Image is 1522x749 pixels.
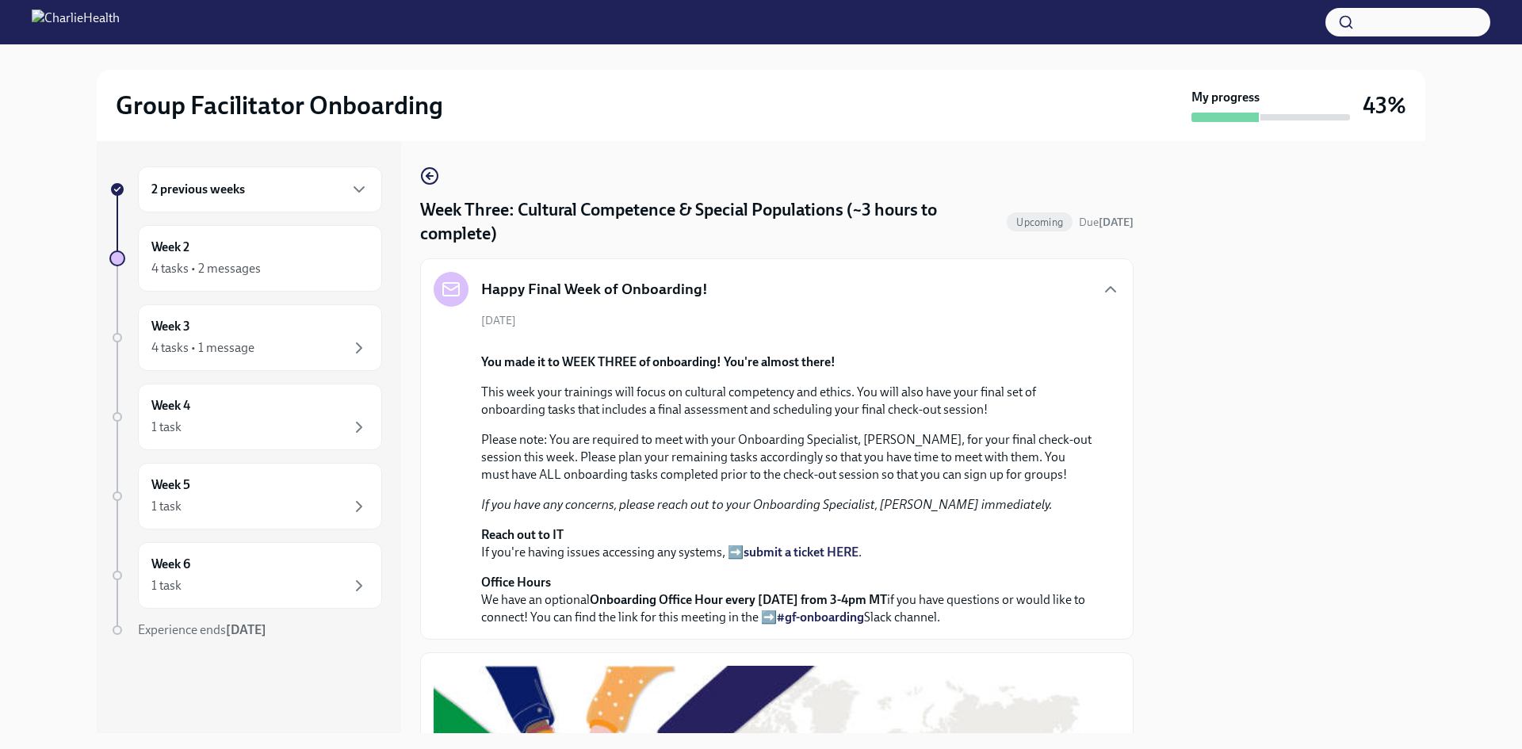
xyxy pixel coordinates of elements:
[109,463,382,529] a: Week 51 task
[1007,216,1073,228] span: Upcoming
[138,622,266,637] span: Experience ends
[151,397,190,415] h6: Week 4
[481,384,1095,418] p: This week your trainings will focus on cultural competency and ethics. You will also have your fi...
[109,384,382,450] a: Week 41 task
[151,556,190,573] h6: Week 6
[481,497,1053,512] em: If you have any concerns, please reach out to your Onboarding Specialist, [PERSON_NAME] immediately.
[151,418,182,436] div: 1 task
[1079,216,1134,229] span: Due
[151,498,182,515] div: 1 task
[151,476,190,494] h6: Week 5
[151,181,245,198] h6: 2 previous weeks
[420,198,1000,246] h4: Week Three: Cultural Competence & Special Populations (~3 hours to complete)
[481,575,551,590] strong: Office Hours
[590,592,887,607] strong: Onboarding Office Hour every [DATE] from 3-4pm MT
[481,431,1095,483] p: Please note: You are required to meet with your Onboarding Specialist, [PERSON_NAME], for your fi...
[151,318,190,335] h6: Week 3
[151,239,189,256] h6: Week 2
[1363,91,1406,120] h3: 43%
[481,527,564,542] strong: Reach out to IT
[481,574,1095,626] p: We have an optional if you have questions or would like to connect! You can find the link for thi...
[151,577,182,594] div: 1 task
[109,225,382,292] a: Week 24 tasks • 2 messages
[1099,216,1134,229] strong: [DATE]
[138,166,382,212] div: 2 previous weeks
[481,313,516,328] span: [DATE]
[744,545,859,560] a: submit a ticket HERE
[481,279,708,300] h5: Happy Final Week of Onboarding!
[151,339,254,357] div: 4 tasks • 1 message
[481,354,836,369] strong: You made it to WEEK THREE of onboarding! You're almost there!
[1191,89,1260,106] strong: My progress
[109,542,382,609] a: Week 61 task
[481,526,1095,561] p: If you're having issues accessing any systems, ➡️ .
[109,304,382,371] a: Week 34 tasks • 1 message
[32,10,120,35] img: CharlieHealth
[116,90,443,121] h2: Group Facilitator Onboarding
[151,260,261,277] div: 4 tasks • 2 messages
[1079,215,1134,230] span: September 23rd, 2025 10:00
[226,622,266,637] strong: [DATE]
[777,610,864,625] a: #gf-onboarding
